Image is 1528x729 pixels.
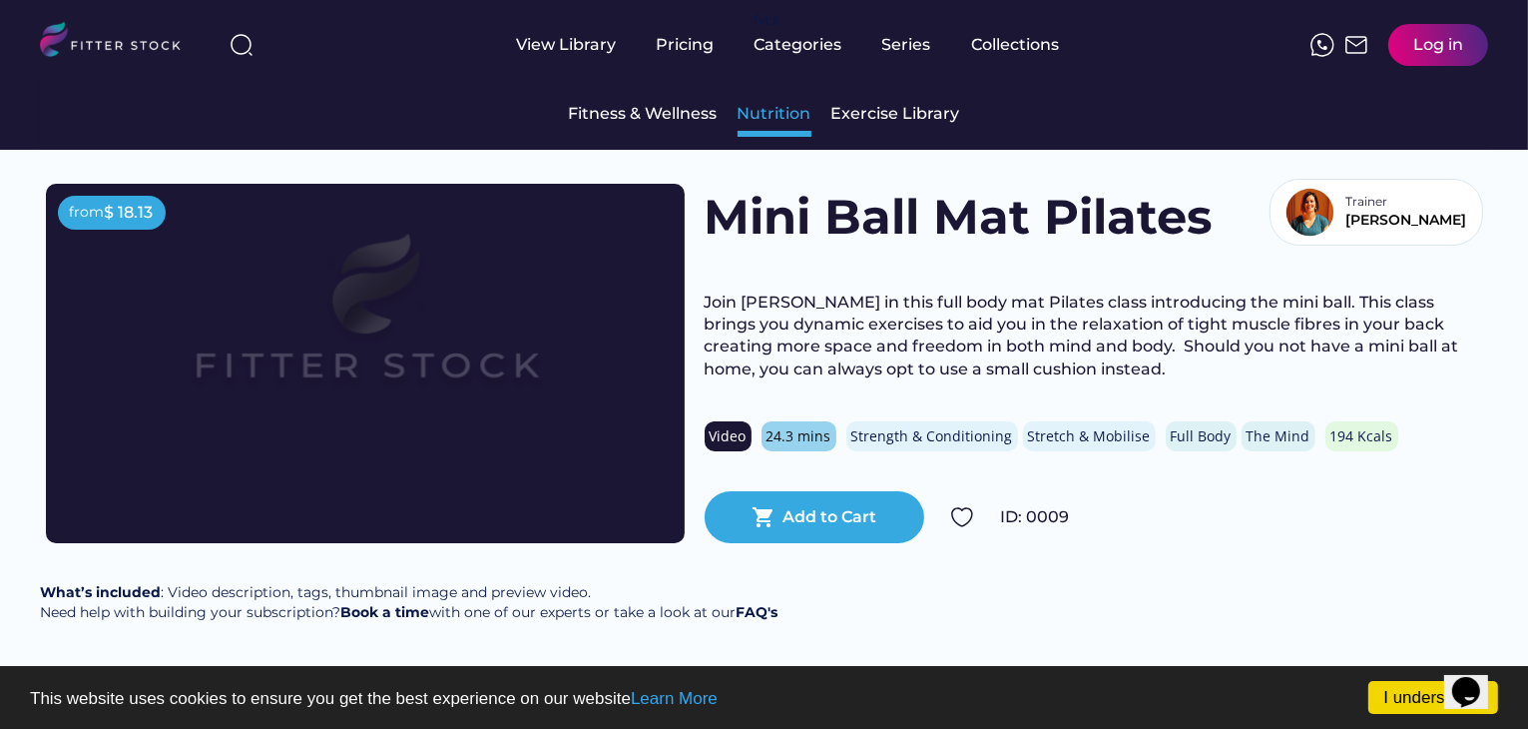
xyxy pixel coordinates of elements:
h1: Mini Ball Mat Pilates [705,184,1213,251]
img: meteor-icons_whatsapp%20%281%29.svg [1310,33,1334,57]
img: LOGO.svg [40,22,198,63]
div: 24.3 mins [766,426,831,446]
div: Strength & Conditioning [851,426,1013,446]
div: Stretch & Mobilise [1028,426,1151,446]
div: from [70,203,105,223]
div: View Library [517,34,617,56]
div: Add to Cart [782,506,876,528]
div: [PERSON_NAME] [1346,211,1467,231]
div: Video [710,426,747,446]
img: Frame%2051.svg [1344,33,1368,57]
div: $ 18.13 [105,202,154,224]
div: Nutrition [738,103,811,125]
a: Learn More [631,689,718,708]
button: shopping_cart [752,505,775,529]
div: The Mind [1247,426,1310,446]
div: Collections [972,34,1060,56]
iframe: chat widget [1444,649,1508,709]
strong: What’s included [40,583,161,601]
div: 194 Kcals [1330,426,1393,446]
a: I understand! [1368,681,1498,714]
img: Group%201000002324.svg [950,505,974,529]
div: ID: 0009 [1001,506,1483,528]
div: : Video description, tags, thumbnail image and preview video. Need help with building your subscr... [40,583,777,622]
div: Log in [1413,34,1463,56]
img: search-normal%203.svg [230,33,254,57]
img: Frame%2079%20%281%29.svg [110,184,621,471]
a: Book a time [340,603,429,621]
div: Full Body [1171,426,1232,446]
div: Join [PERSON_NAME] in this full body mat Pilates class introducing the mini ball. This class brin... [705,292,1483,381]
img: Bio%20Template%20-%20rachel.png [1285,188,1334,237]
div: Trainer [1346,194,1396,211]
div: Categories [755,34,842,56]
div: fvck [755,10,780,30]
div: Exercise Library [831,103,960,125]
div: Series [882,34,932,56]
a: FAQ's [736,603,777,621]
div: Pricing [657,34,715,56]
p: This website uses cookies to ensure you get the best experience on our website [30,690,1498,707]
div: Fitness & Wellness [569,103,718,125]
